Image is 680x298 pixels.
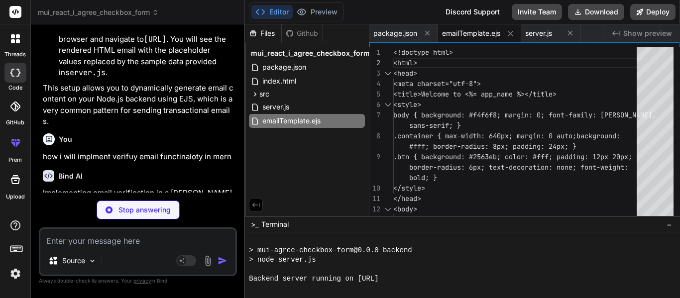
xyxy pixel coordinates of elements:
[525,28,552,38] span: server.js
[409,121,461,130] span: sans-serif; }
[630,4,676,20] button: Deploy
[393,131,576,140] span: .container { max-width: 640px; margin: 0 auto;
[576,131,620,140] span: background:
[6,193,25,201] label: Upload
[118,205,171,215] p: Stop answering
[393,204,417,213] span: <body>
[440,4,506,20] div: Discord Support
[393,152,576,161] span: .btn { background: #2563eb; color: #fff; paddi
[261,219,289,229] span: Terminal
[369,47,380,58] div: 1
[623,28,672,38] span: Show preview
[58,171,83,181] h6: Bind AI
[381,99,394,110] div: Click to collapse the range.
[282,28,323,38] div: Github
[393,110,576,119] span: body { background: #f4f6f8; margin: 0; font-fa
[7,265,24,282] img: settings
[144,34,166,44] code: [URL]
[369,131,380,141] div: 8
[369,89,380,99] div: 5
[245,28,281,38] div: Files
[373,28,417,38] span: package.json
[261,115,322,127] span: emailTemplate.ejs
[667,219,672,229] span: −
[381,204,394,214] div: Click to collapse the range.
[576,110,656,119] span: mily: [PERSON_NAME],
[369,183,380,194] div: 10
[608,163,628,172] span: ight:
[43,83,235,127] p: This setup allows you to dynamically generate email content on your Node.js backend using EJS, wh...
[39,276,237,286] p: Always double-check its answers. Your in Bind
[369,152,380,162] div: 9
[293,5,341,19] button: Preview
[249,255,316,265] span: > node server.js
[38,7,159,17] span: mui_react_i_agree_checkbox_form
[6,118,24,127] label: GitHub
[261,101,290,113] span: server.js
[251,219,258,229] span: >_
[393,58,417,67] span: <html>
[393,194,421,203] span: </head>
[409,173,437,182] span: bold; }
[393,100,421,109] span: <style>
[251,5,293,19] button: Editor
[369,58,380,68] div: 2
[261,75,297,87] span: index.html
[8,84,22,92] label: code
[251,48,370,58] span: mui_react_i_agree_checkbox_form
[43,151,235,163] p: how i will implment verifuy email functinaloty in mern
[381,68,394,79] div: Click to collapse the range.
[442,28,500,38] span: emailTemplate.ejs
[393,215,485,224] span: <div class="container">
[249,274,378,284] span: Backend server running on [URL]
[409,163,608,172] span: border-radius: 6px; text-decoration: none; font-we
[393,184,425,193] span: </style>
[218,256,227,266] img: icon
[43,188,235,232] p: Implementing email verification in a [PERSON_NAME] involves several key steps across your fronten...
[249,246,412,255] span: > mui-agree-checkbox-form@0.0.0 backend
[393,79,481,88] span: <meta charset="utf-8">
[4,50,26,59] label: threads
[369,99,380,110] div: 6
[568,4,624,20] button: Download
[202,255,214,267] img: attachment
[51,22,235,79] li: Once the backend server is running, open your browser and navigate to . You will see the rendered...
[409,142,576,151] span: #fff; border-radius: 8px; padding: 24px; }
[65,68,106,78] code: server.js
[369,79,380,89] div: 4
[261,61,307,73] span: package.json
[369,204,380,214] div: 12
[381,214,394,225] div: Click to collapse the range.
[8,156,22,164] label: prem
[369,214,380,225] div: 13
[369,110,380,120] div: 7
[393,48,453,57] span: <!doctype html>
[88,257,97,265] img: Pick Models
[133,278,151,284] span: privacy
[576,152,632,161] span: ng: 12px 20px;
[259,89,269,99] span: src
[369,194,380,204] div: 11
[59,134,72,144] h6: You
[369,68,380,79] div: 3
[62,256,85,266] p: Source
[512,4,562,20] button: Invite Team
[393,90,557,99] span: <title>Welcome to <%= app_name %></title>
[393,69,417,78] span: <head>
[665,216,674,232] button: −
